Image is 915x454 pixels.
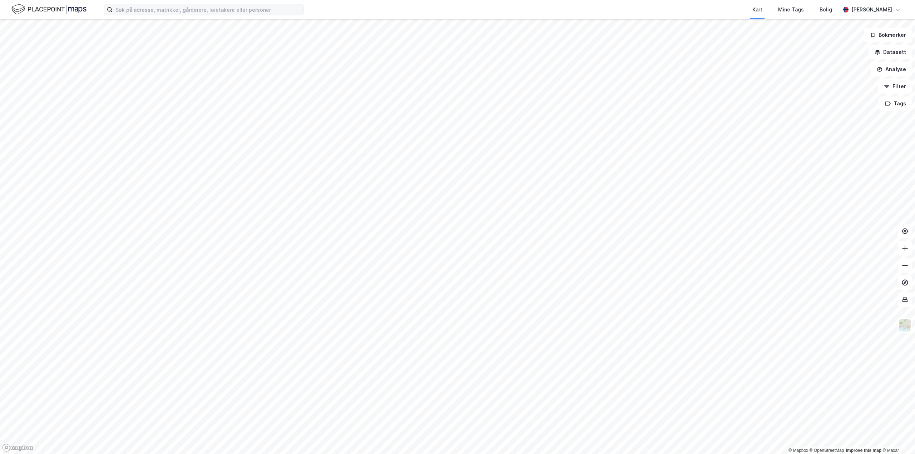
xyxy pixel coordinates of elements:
div: [PERSON_NAME] [851,5,892,14]
div: Kontrollprogram for chat [879,420,915,454]
div: Bolig [820,5,832,14]
img: logo.f888ab2527a4732fd821a326f86c7f29.svg [11,3,86,16]
a: Mapbox homepage [2,444,34,452]
button: Filter [878,79,912,94]
div: Kart [752,5,762,14]
iframe: Chat Widget [879,420,915,454]
button: Analyse [871,62,912,76]
div: Mine Tags [778,5,804,14]
a: Improve this map [846,448,881,453]
a: OpenStreetMap [810,448,844,453]
button: Datasett [869,45,912,59]
img: Z [898,319,912,332]
button: Bokmerker [864,28,912,42]
a: Mapbox [788,448,808,453]
button: Tags [879,96,912,111]
input: Søk på adresse, matrikkel, gårdeiere, leietakere eller personer [113,4,303,15]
